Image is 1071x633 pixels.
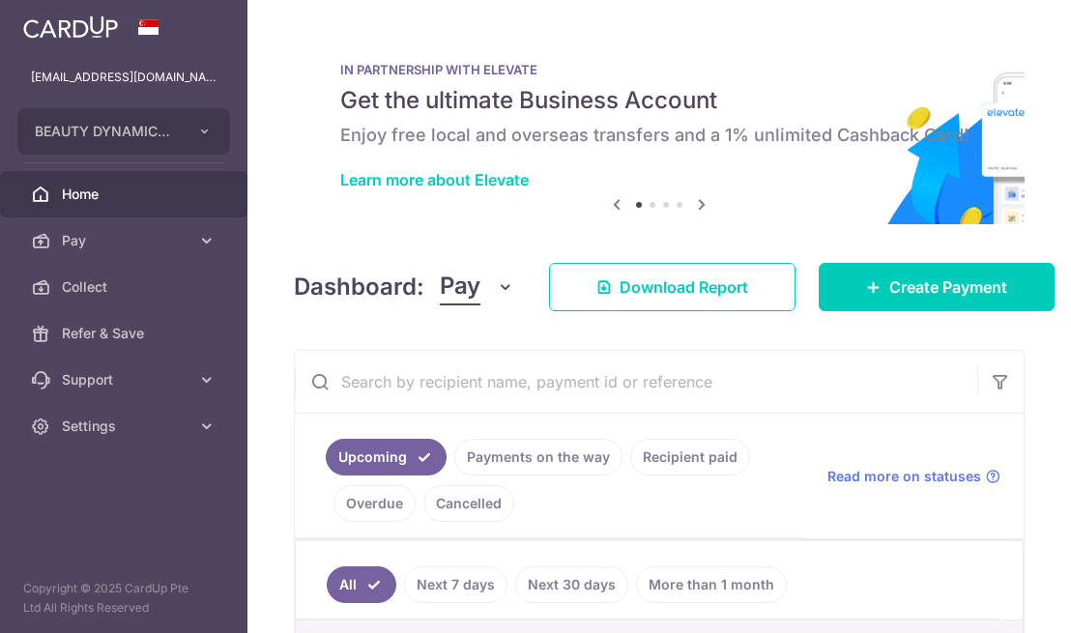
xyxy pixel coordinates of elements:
span: Settings [62,417,189,436]
span: Refer & Save [62,324,189,343]
h6: Enjoy free local and overseas transfers and a 1% unlimited Cashback Card! [340,124,978,147]
span: Support [62,370,189,389]
img: CardUp [23,15,118,39]
p: [EMAIL_ADDRESS][DOMAIN_NAME] [31,68,217,87]
a: Create Payment [819,263,1055,311]
h4: Dashboard: [294,270,424,304]
a: Cancelled [423,485,514,522]
p: IN PARTNERSHIP WITH ELEVATE [340,62,978,77]
span: BEAUTY DYNAMICS PTE. LTD. [35,122,178,141]
a: Download Report [549,263,796,311]
span: Download Report [620,275,748,299]
img: Renovation banner [294,31,1025,224]
a: Upcoming [326,439,447,475]
a: Next 7 days [404,566,507,603]
span: Create Payment [889,275,1007,299]
span: Read more on statuses [827,467,981,486]
span: Collect [62,277,189,297]
span: Pay [62,231,189,250]
input: Search by recipient name, payment id or reference [295,351,977,413]
a: Payments on the way [454,439,622,475]
h5: Get the ultimate Business Account [340,85,978,116]
a: All [327,566,396,603]
a: Next 30 days [515,566,628,603]
a: Overdue [333,485,416,522]
a: Recipient paid [630,439,750,475]
a: Learn more about Elevate [340,170,529,189]
span: Home [62,185,189,204]
button: BEAUTY DYNAMICS PTE. LTD. [17,108,230,155]
a: Read more on statuses [827,467,1000,486]
button: Pay [440,269,514,305]
span: Pay [440,269,480,305]
a: More than 1 month [636,566,787,603]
